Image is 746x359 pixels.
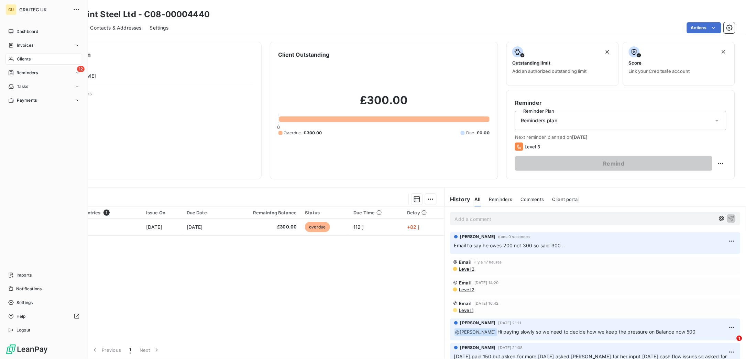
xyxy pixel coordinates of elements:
span: [PERSON_NAME] [461,234,496,240]
a: Clients [6,54,82,65]
span: Logout [17,327,30,333]
div: GU [6,4,17,15]
span: +82 j [407,224,419,230]
span: [DATE] [187,224,203,230]
a: 12Reminders [6,67,82,78]
span: 1 [103,210,110,216]
a: Payments [6,95,82,106]
div: Delay [407,210,440,215]
span: Comments [520,197,544,202]
a: Dashboard [6,26,82,37]
span: Payments [17,97,37,103]
span: overdue [305,222,330,232]
span: Level 2 [459,287,475,292]
span: dans 0 secondes [498,235,530,239]
span: [DATE] 14:20 [474,281,499,285]
span: 112 j [353,224,363,230]
span: Score [629,60,642,66]
span: [DATE] [572,134,588,140]
span: Level 1 [459,307,474,313]
span: Reminders plan [521,117,557,124]
div: Issue On [146,210,178,215]
span: Level 3 [525,144,540,149]
span: Level 2 [459,266,475,272]
span: £300.00 [229,224,297,231]
span: [PERSON_NAME] [461,320,496,326]
iframe: Intercom live chat [723,336,739,352]
div: Remaining Balance [229,210,297,215]
span: Help [17,313,26,319]
button: ScoreLink your Creditsafe account [623,42,735,86]
a: Settings [6,297,82,308]
span: Tasks [17,83,29,90]
span: [DATE] [146,224,162,230]
div: Due Time [353,210,399,215]
span: 12 [77,66,85,72]
span: Email [459,259,472,265]
h6: Client Outstanding [278,51,330,59]
a: Imports [6,270,82,281]
img: Logo LeanPay [6,344,48,355]
span: [DATE] 21:11 [498,321,522,325]
a: Help [6,311,82,322]
span: Contacts & Addresses [90,24,142,31]
span: Add an authorized outstanding limit [512,68,586,74]
div: Status [305,210,345,215]
span: All [475,197,481,202]
span: Outstanding limit [512,60,550,66]
h2: £300.00 [278,93,490,114]
h6: Reminder [515,99,726,107]
span: Settings [150,24,169,31]
button: Actions [687,22,721,33]
span: Next reminder planned on [515,134,726,140]
span: Imports [17,272,32,278]
button: Remind [515,156,713,171]
span: Invoices [17,42,33,48]
span: GRAITEC UK [19,7,69,12]
h6: Client information [42,51,253,59]
span: Reminders [489,197,512,202]
span: [DATE] 16:42 [474,301,499,305]
span: Due [466,130,474,136]
a: Invoices [6,40,82,51]
div: Accounting Entries [57,210,138,216]
h3: Blueprint Steel Ltd - C08-00004440 [61,8,210,21]
span: Email to say he owes 200 not 300 so said 300 .. [454,243,566,248]
span: Clients [17,56,31,62]
span: 1 [737,336,742,341]
span: Reminders [17,70,38,76]
span: £300.00 [304,130,322,136]
span: Notifications [16,286,42,292]
span: [PERSON_NAME] [461,345,496,351]
span: 1 [130,347,131,354]
span: Client portal [552,197,579,202]
span: 0 [277,124,280,130]
div: Due Date [187,210,220,215]
button: Next [135,343,164,357]
span: il y a 17 heures [474,260,502,264]
a: Tasks [6,81,82,92]
span: Email [459,280,472,285]
span: Overdue [284,130,301,136]
span: Settings [17,300,33,306]
span: Hi paying slowly so we need to decide how we keep the pressure on Balance now 500 [498,329,696,335]
span: Client Properties [55,91,253,100]
span: Dashboard [17,29,38,35]
span: @ [PERSON_NAME] [455,328,497,336]
h6: History [445,195,471,203]
button: Outstanding limitAdd an authorized outstanding limit [506,42,618,86]
span: [DATE] 21:08 [498,346,523,350]
span: £0.00 [477,130,490,136]
button: 1 [125,343,135,357]
span: Email [459,301,472,306]
button: Previous [87,343,125,357]
span: Link your Creditsafe account [629,68,690,74]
